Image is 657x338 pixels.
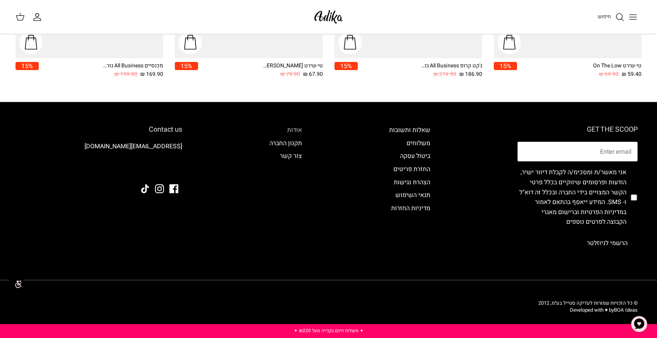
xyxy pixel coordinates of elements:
a: טי-שירט [PERSON_NAME] שרוולים ארוכים 67.90 ₪ 79.90 ₪ [198,62,322,79]
a: Instagram [155,184,164,193]
button: Toggle menu [624,9,641,26]
a: מדיניות החזרות [391,204,430,213]
img: Adika IL [312,8,345,26]
span: 67.90 ₪ [303,70,323,79]
a: מכנסיים All Business גזרה מחויטת 169.90 ₪ 199.90 ₪ [39,62,163,79]
img: Adika IL [161,163,182,173]
div: ג'קט קרופ All Business גזרה מחויטת [420,62,482,70]
a: משלוחים [407,139,430,148]
a: 15% [335,62,358,79]
div: מכנסיים All Business גזרה מחויטת [101,62,163,70]
span: 69.90 ₪ [599,70,619,79]
h6: Contact us [19,125,182,134]
a: צור קשר [280,151,302,161]
a: תקנון החברה [269,139,302,148]
h6: GET THE SCOOP [517,125,638,134]
a: החזרת פריטים [393,165,430,174]
div: טי-שירט On The Low [579,62,641,70]
span: 79.90 ₪ [280,70,300,79]
span: 15% [175,62,198,70]
a: Facebook [169,184,178,193]
span: 59.40 ₪ [622,70,641,79]
span: 186.90 ₪ [459,70,482,79]
button: הרשמי לניוזלטר [577,233,638,253]
a: ג'קט קרופ All Business גזרה מחויטת 186.90 ₪ 219.90 ₪ [358,62,482,79]
label: אני מאשר/ת ומסכימ/ה לקבלת דיוור ישיר, הודעות ופרסומים שיווקיים בכלל פרטי הקשר המצויים בידי החברה ... [517,168,626,227]
img: accessibility_icon02.svg [6,274,27,295]
a: BOA Ideas [614,306,638,314]
a: חיפוש [598,12,624,22]
p: Developed with ♥ by [538,307,638,314]
a: 15% [175,62,198,79]
a: הצהרת נגישות [394,178,430,187]
span: 199.90 ₪ [114,70,137,79]
a: תנאי השימוש [395,190,430,200]
div: טי-שירט [PERSON_NAME] שרוולים ארוכים [261,62,323,70]
button: צ'אט [628,312,651,336]
span: 219.90 ₪ [433,70,456,79]
a: החשבון שלי [33,12,45,22]
a: 15% [16,62,39,79]
a: שאלות ותשובות [389,125,430,135]
div: Secondary navigation [381,125,438,253]
span: חיפוש [598,13,611,20]
a: 15% [494,62,517,79]
span: 15% [16,62,39,70]
a: טי-שירט On The Low 59.40 ₪ 69.90 ₪ [517,62,641,79]
a: ✦ משלוח חינם בקנייה מעל ₪220 ✦ [294,327,364,334]
a: אודות [287,125,302,135]
span: 15% [494,62,517,70]
div: Secondary navigation [262,125,310,253]
span: 169.90 ₪ [140,70,163,79]
a: לפרטים נוספים [566,217,605,226]
span: 15% [335,62,358,70]
input: Email [517,142,638,162]
span: © כל הזכויות שמורות לעדיקה סטייל בע״מ, 2012 [538,299,638,307]
a: [EMAIL_ADDRESS][DOMAIN_NAME] [84,142,182,151]
a: ביטול עסקה [400,151,430,161]
a: Tiktok [141,184,150,193]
